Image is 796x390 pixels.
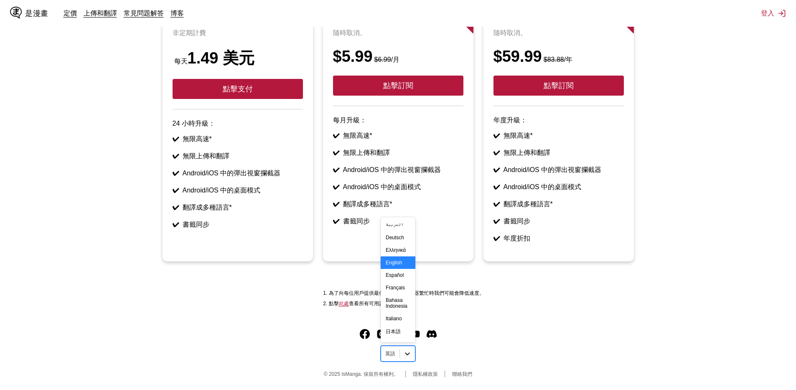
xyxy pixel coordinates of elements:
font: ✔ [333,149,340,156]
font: © 2025 IsManga. 保留所有權利。 [324,371,399,377]
img: 登出 [778,9,786,18]
a: 可用語言 [339,301,349,306]
font: ✔ [173,135,179,142]
font: ✔ [173,221,179,228]
font: 無限高速* [504,132,533,139]
a: 不和諧 [427,329,437,339]
font: ✔ [493,200,500,208]
font: 無限上傳和翻譯 [183,152,229,160]
a: IsManga 標誌是漫畫 [10,7,64,20]
button: 點擊訂閱 [333,76,463,96]
font: ✔ [333,132,340,139]
font: ✔ [493,218,500,225]
a: Facebook [360,329,370,339]
font: 隱私權政策 [413,371,438,377]
font: ✔ [333,183,340,190]
font: ✔ [173,170,179,177]
font: ✔ [173,187,179,194]
div: Español [381,269,415,281]
font: 翻譯成多種語言* [343,200,392,208]
font: 1.49 美元 [188,49,255,67]
img: IsManga Instagram [376,329,387,339]
button: 點擊支付 [173,79,303,99]
font: 翻譯成多種語言* [504,200,553,208]
font: 點擊支付 [223,85,253,93]
font: $83.88 [544,56,564,63]
font: 每月升級： [333,116,366,124]
font: 無限上傳和翻譯 [343,149,390,156]
div: العربية [381,219,415,231]
font: 年度升級： [493,116,527,124]
font: 每天 [174,58,188,65]
font: Android/iOS 中的桌面模式 [343,183,421,190]
div: Italiano [381,312,415,325]
img: IsManga Discord [427,329,437,339]
font: 此處 [339,301,349,306]
font: 無限高速* [343,132,372,139]
a: 上傳和翻譯 [84,9,117,17]
font: Android/iOS 中的彈出視窗攔截器 [183,170,281,177]
div: 日本語 [381,325,415,339]
font: ✔ [493,149,500,156]
font: ✔ [173,152,179,160]
a: Instagram [376,329,387,339]
font: ✔ [493,132,500,139]
font: Android/iOS 中的彈出視窗攔截器 [343,166,441,173]
font: 24 小時升級： [173,120,215,127]
div: 한국어 [381,339,415,352]
img: IsManga 標誌 [10,7,22,18]
font: 是漫畫 [25,9,48,17]
font: 非定期計費 [173,29,206,36]
font: 無限上傳和翻譯 [504,149,550,156]
a: 定價 [64,9,77,17]
font: 隨時取消。 [333,29,366,36]
font: 翻譯成多種語言* [183,204,232,211]
font: 書籤同步 [343,218,370,225]
font: 點擊 [329,301,339,306]
font: 隨時取消。 [493,29,527,36]
font: 點擊訂閱 [544,81,574,90]
font: Android/iOS 中的彈出視窗攔截器 [504,166,602,173]
font: /年 [564,56,572,63]
font: 登入 [761,9,774,17]
font: 查看所有可用語言 [349,301,389,306]
font: 年度折扣 [504,235,530,242]
button: 登入 [761,9,786,18]
font: 書籤同步 [183,221,209,228]
div: English [381,256,415,269]
div: Bahasa Indonesia [381,294,415,312]
font: Android/iOS 中的桌面模式 [183,187,261,194]
div: Deutsch [381,231,415,244]
button: 點擊訂閱 [493,76,624,96]
font: ✔ [493,235,500,242]
a: 常見問題解答 [124,9,164,17]
font: /月 [391,56,399,63]
font: 聯絡我們 [452,371,472,377]
font: 書籤同步 [504,218,530,225]
img: IsManga Facebook [360,329,370,339]
font: $5.99 [333,48,373,65]
font: 點擊訂閱 [383,81,413,90]
font: ✔ [333,218,340,225]
font: 無限高速* [183,135,212,142]
font: ✔ [493,183,500,190]
font: $6.99 [374,56,391,63]
a: 聯絡我們 [452,371,472,378]
div: Ελληνικά [381,244,415,256]
font: ✔ [333,166,340,173]
div: Français [381,281,415,294]
font: ✔ [333,200,340,208]
input: 選擇語言 [385,351,387,357]
a: 博客 [170,9,184,17]
font: $59.99 [493,48,542,65]
font: Android/iOS 中的桌面模式 [504,183,582,190]
font: 為了向每位用戶提供最佳質量，當伺服器繁忙時我們可能會降低速度。 [329,290,484,296]
font: ✔ [493,166,500,173]
a: 隱私權政策 [413,371,438,378]
font: ✔ [173,204,179,211]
